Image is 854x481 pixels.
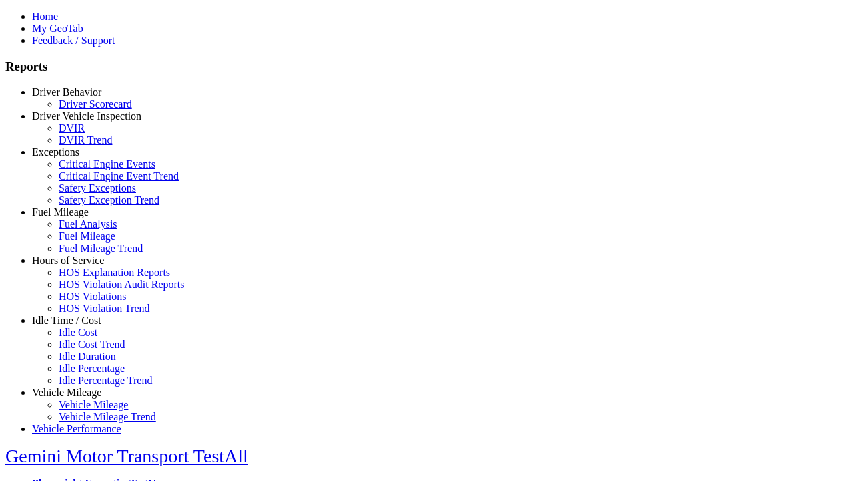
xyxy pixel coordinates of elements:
[5,446,248,466] a: Gemini Motor Transport TestAll
[32,206,89,218] a: Fuel Mileage
[32,255,104,266] a: Hours of Service
[59,327,97,338] a: Idle Cost
[59,182,136,194] a: Safety Exceptions
[59,122,85,134] a: DVIR
[5,59,849,74] h3: Reports
[59,411,156,422] a: Vehicle Mileage Trend
[59,194,159,206] a: Safety Exception Trend
[59,363,125,374] a: Idle Percentage
[59,351,116,362] a: Idle Duration
[59,375,152,386] a: Idle Percentage Trend
[59,267,170,278] a: HOS Explanation Reports
[32,86,101,98] a: Driver Behavior
[59,134,112,146] a: DVIR Trend
[32,110,141,122] a: Driver Vehicle Inspection
[59,279,185,290] a: HOS Violation Audit Reports
[32,387,101,398] a: Vehicle Mileage
[32,35,115,46] a: Feedback / Support
[59,158,155,170] a: Critical Engine Events
[32,23,83,34] a: My GeoTab
[32,146,79,158] a: Exceptions
[59,303,150,314] a: HOS Violation Trend
[32,11,58,22] a: Home
[32,315,101,326] a: Idle Time / Cost
[32,423,121,434] a: Vehicle Performance
[59,339,125,350] a: Idle Cost Trend
[59,170,179,182] a: Critical Engine Event Trend
[59,230,115,242] a: Fuel Mileage
[59,243,143,254] a: Fuel Mileage Trend
[59,98,132,110] a: Driver Scorecard
[59,291,126,302] a: HOS Violations
[59,218,117,230] a: Fuel Analysis
[59,399,128,410] a: Vehicle Mileage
